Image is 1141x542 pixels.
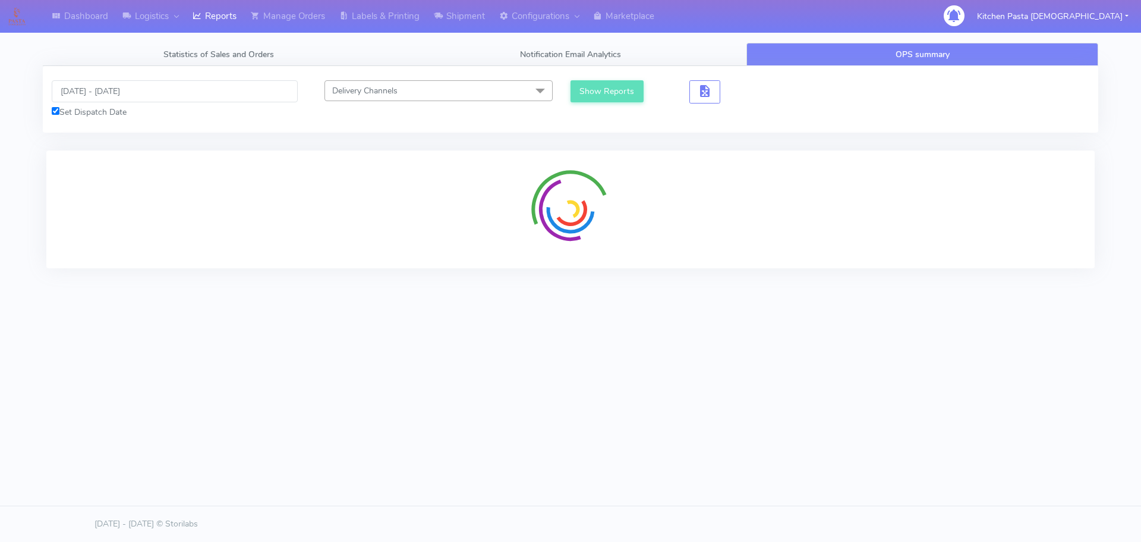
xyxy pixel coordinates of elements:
[332,85,398,96] span: Delivery Channels
[43,43,1098,66] ul: Tabs
[968,4,1137,29] button: Kitchen Pasta [DEMOGRAPHIC_DATA]
[526,165,615,254] img: spinner-radial.svg
[52,106,298,118] div: Set Dispatch Date
[520,49,621,60] span: Notification Email Analytics
[163,49,274,60] span: Statistics of Sales and Orders
[896,49,950,60] span: OPS summary
[52,80,298,102] input: Pick the Daterange
[570,80,644,102] button: Show Reports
